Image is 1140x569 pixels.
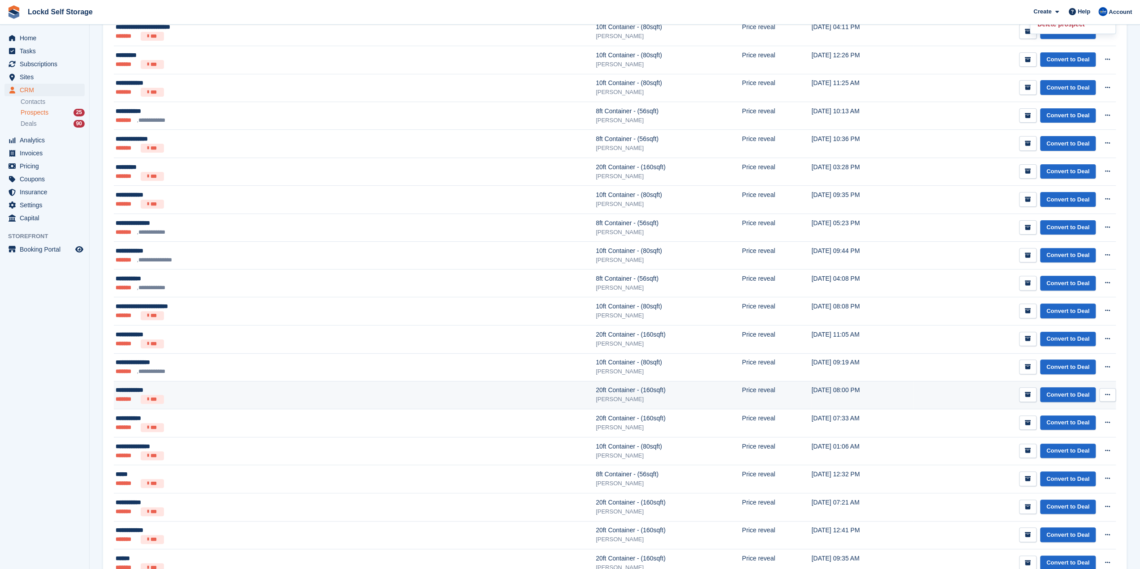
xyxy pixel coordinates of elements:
a: Convert to Deal [1040,444,1096,458]
a: Prospects 25 [21,108,85,117]
div: 8ft Container - (56sqft) [596,134,742,144]
a: Convert to Deal [1040,500,1096,514]
td: [DATE] 12:41 PM [811,521,912,549]
span: Help [1078,7,1090,16]
span: CRM [20,84,73,96]
div: 25 [73,109,85,116]
td: [DATE] 10:36 PM [811,130,912,158]
div: 8ft Container - (56sqft) [596,274,742,283]
span: Tasks [20,45,73,57]
span: Insurance [20,186,73,198]
td: Price reveal [742,102,811,130]
a: Deals 90 [21,119,85,128]
div: [PERSON_NAME] [596,172,742,181]
td: [DATE] 11:25 AM [811,74,912,102]
td: Price reveal [742,381,811,409]
td: Price reveal [742,158,811,186]
td: Price reveal [742,186,811,214]
a: Lockd Self Storage [24,4,96,19]
span: Prospects [21,108,48,117]
td: Price reveal [742,270,811,297]
td: Price reveal [742,46,811,74]
td: Price reveal [742,353,811,381]
a: Convert to Deal [1040,359,1096,374]
div: [PERSON_NAME] [596,60,742,69]
span: Analytics [20,134,73,146]
a: Convert to Deal [1040,276,1096,291]
a: menu [4,71,85,83]
span: Invoices [20,147,73,159]
td: Price reveal [742,521,811,549]
td: [DATE] 12:32 PM [811,465,912,493]
div: [PERSON_NAME] [596,228,742,237]
div: [PERSON_NAME] [596,88,742,97]
div: 20ft Container - (160sqft) [596,414,742,423]
div: [PERSON_NAME] [596,423,742,432]
div: [PERSON_NAME] [596,32,742,41]
td: [DATE] 01:06 AM [811,437,912,465]
td: Price reveal [742,437,811,465]
span: Pricing [20,160,73,172]
td: [DATE] 12:26 PM [811,46,912,74]
a: Convert to Deal [1040,52,1096,67]
span: Booking Portal [20,243,73,256]
span: Coupons [20,173,73,185]
div: [PERSON_NAME] [596,311,742,320]
a: menu [4,243,85,256]
div: [PERSON_NAME] [596,395,742,404]
a: Convert to Deal [1040,220,1096,235]
a: Convert to Deal [1040,136,1096,151]
td: [DATE] 07:33 AM [811,409,912,437]
a: menu [4,32,85,44]
td: Price reveal [742,18,811,46]
a: Convert to Deal [1040,527,1096,542]
img: stora-icon-8386f47178a22dfd0bd8f6a31ec36ba5ce8667c1dd55bd0f319d3a0aa187defe.svg [7,5,21,19]
div: 20ft Container - (160sqft) [596,554,742,563]
span: Create [1033,7,1051,16]
div: 20ft Container - (160sqft) [596,163,742,172]
div: 10ft Container - (80sqft) [596,51,742,60]
div: 90 [73,120,85,128]
div: [PERSON_NAME] [596,116,742,125]
td: Price reveal [742,214,811,242]
a: menu [4,147,85,159]
div: [PERSON_NAME] [596,451,742,460]
a: menu [4,160,85,172]
a: Contacts [21,98,85,106]
div: 10ft Container - (80sqft) [596,246,742,256]
div: [PERSON_NAME] [596,479,742,488]
a: menu [4,199,85,211]
td: Price reveal [742,297,811,325]
td: [DATE] 04:08 PM [811,270,912,297]
div: 20ft Container - (160sqft) [596,526,742,535]
a: menu [4,58,85,70]
div: [PERSON_NAME] [596,367,742,376]
td: [DATE] 03:28 PM [811,158,912,186]
a: Convert to Deal [1040,471,1096,486]
div: 10ft Container - (80sqft) [596,78,742,88]
td: [DATE] 09:35 PM [811,186,912,214]
td: [DATE] 11:05 AM [811,325,912,353]
td: [DATE] 05:23 PM [811,214,912,242]
td: [DATE] 08:00 PM [811,381,912,409]
a: menu [4,186,85,198]
div: 20ft Container - (160sqft) [596,385,742,395]
div: 10ft Container - (80sqft) [596,190,742,200]
a: menu [4,45,85,57]
span: Storefront [8,232,89,241]
div: 10ft Container - (80sqft) [596,302,742,311]
div: 20ft Container - (160sqft) [596,330,742,339]
a: Convert to Deal [1040,248,1096,263]
td: Price reveal [742,493,811,521]
a: Convert to Deal [1040,332,1096,347]
a: Convert to Deal [1040,108,1096,123]
td: Price reveal [742,465,811,493]
div: [PERSON_NAME] [596,535,742,544]
div: [PERSON_NAME] [596,339,742,348]
div: 8ft Container - (56sqft) [596,107,742,116]
td: [DATE] 10:13 AM [811,102,912,130]
div: 20ft Container - (160sqft) [596,498,742,507]
td: Price reveal [742,325,811,353]
div: 8ft Container - (56sqft) [596,218,742,228]
a: menu [4,173,85,185]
